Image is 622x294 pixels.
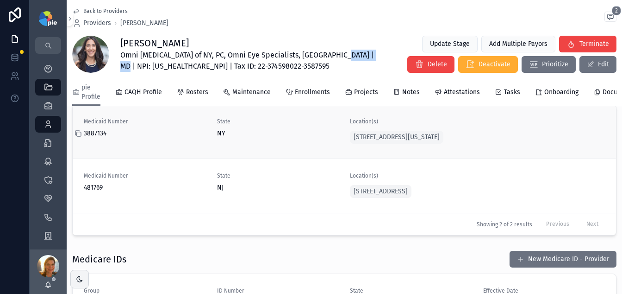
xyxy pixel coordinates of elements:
span: Onboarding [544,88,578,97]
span: Showing 2 of 2 results [477,221,532,228]
span: Terminate [579,39,609,49]
a: Projects [345,84,378,102]
span: Location(s) [350,172,472,179]
button: Delete [407,56,454,73]
span: Notes [402,88,420,97]
a: Attestations [435,84,480,102]
a: Providers [72,19,111,28]
button: Add Multiple Payors [481,36,555,52]
span: Location(s) [350,118,472,125]
span: CAQH Profile [124,88,162,97]
button: Terminate [559,36,616,52]
a: Medicaid Number481769StateNJLocation(s)[STREET_ADDRESS] [73,159,616,213]
img: App logo [39,11,57,26]
button: Deactivate [458,56,518,73]
span: Tasks [504,88,520,97]
a: [PERSON_NAME] [120,19,168,28]
span: Omni [MEDICAL_DATA] of NY, PC, Omni Eye Specialists, [GEOGRAPHIC_DATA] | MD | NPI: [US_HEALTHCARE... [120,50,381,72]
a: Enrollments [286,84,330,102]
span: Delete [428,60,447,69]
span: Rosters [186,88,208,97]
h1: [PERSON_NAME] [120,37,381,50]
span: Add Multiple Payors [489,39,547,49]
span: Medicaid Number [84,118,206,125]
span: [STREET_ADDRESS] [354,187,408,196]
a: [STREET_ADDRESS][US_STATE] [350,131,443,144]
span: Prioritize [542,60,568,69]
span: NY [217,129,225,138]
span: State [217,118,339,125]
span: Maintenance [232,88,271,97]
a: Back to Providers [72,7,128,15]
span: Attestations [444,88,480,97]
span: NJ [217,183,224,192]
span: State [217,172,339,179]
span: pie Profile [81,83,100,102]
span: [STREET_ADDRESS][US_STATE] [354,133,440,142]
a: pie Profile [72,79,100,106]
a: Tasks [495,84,520,102]
button: Update Stage [422,36,478,52]
a: Rosters [177,84,208,102]
button: 2 [604,12,616,24]
a: CAQH Profile [115,84,162,102]
a: Maintenance [223,84,271,102]
span: Back to Providers [83,7,128,15]
div: scrollable content [30,54,67,249]
span: Providers [83,19,111,28]
span: Update Stage [430,39,470,49]
span: 2 [612,6,621,15]
h1: Medicare IDs [72,253,126,266]
button: New Medicare ID - Provider [510,251,616,268]
span: Medicaid Number [84,172,206,179]
span: Enrollments [295,88,330,97]
button: Prioritize [522,56,576,73]
span: Projects [354,88,378,97]
a: Onboarding [535,84,578,102]
a: Notes [393,84,420,102]
span: 481769 [84,183,206,192]
a: [STREET_ADDRESS] [350,185,411,198]
span: 3887134 [84,129,206,138]
a: Medicaid Number3887134StateNYLocation(s)[STREET_ADDRESS][US_STATE] [73,105,616,159]
span: Deactivate [479,60,510,69]
button: Edit [579,56,616,73]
